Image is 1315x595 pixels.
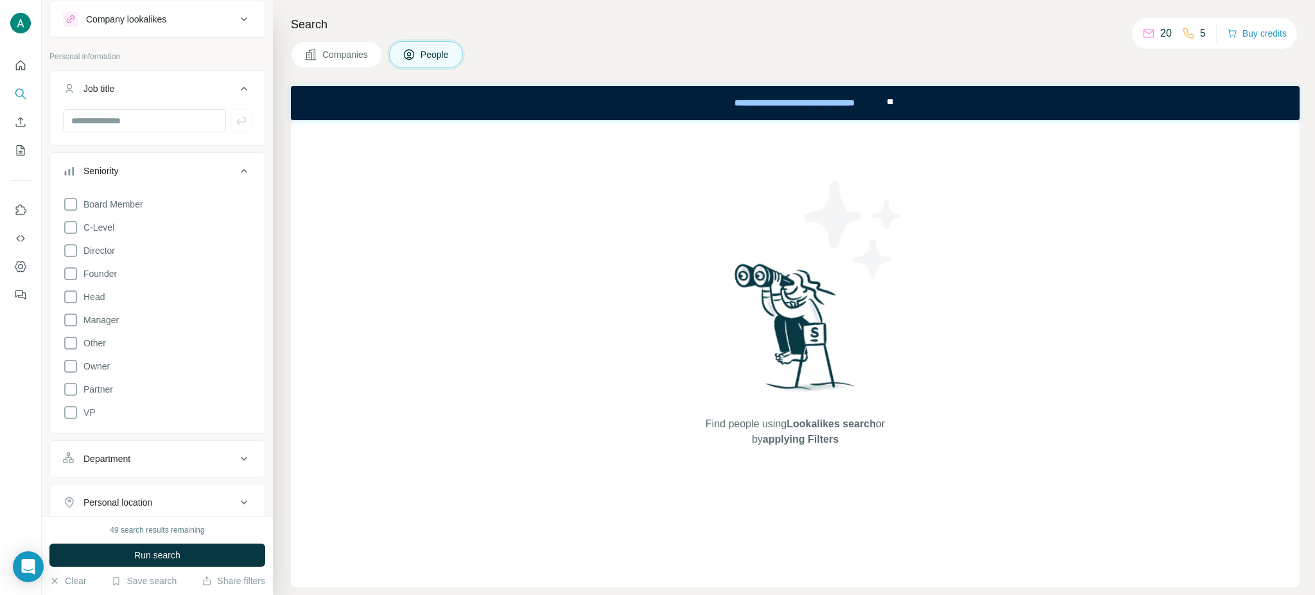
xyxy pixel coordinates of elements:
[50,73,265,109] button: Job title
[50,443,265,474] button: Department
[322,48,369,61] span: Companies
[86,13,166,26] div: Company lookalikes
[83,164,118,177] div: Seniority
[78,290,105,303] span: Head
[78,360,110,373] span: Owner
[10,54,31,77] button: Quick start
[10,139,31,162] button: My lists
[49,544,265,567] button: Run search
[763,434,839,445] span: applying Filters
[78,314,119,326] span: Manager
[10,255,31,278] button: Dashboard
[291,15,1300,33] h4: Search
[1200,26,1206,41] p: 5
[787,418,876,429] span: Lookalikes search
[1160,26,1172,41] p: 20
[1227,24,1287,42] button: Buy credits
[78,337,106,350] span: Other
[10,227,31,250] button: Use Surfe API
[50,487,265,518] button: Personal location
[78,383,113,396] span: Partner
[202,574,265,587] button: Share filters
[78,244,115,257] span: Director
[83,496,152,509] div: Personal location
[49,574,86,587] button: Clear
[78,267,117,280] span: Founder
[49,51,265,62] p: Personal information
[134,549,180,562] span: Run search
[50,4,265,35] button: Company lookalikes
[796,172,911,287] img: Surfe Illustration - Stars
[10,199,31,222] button: Use Surfe on LinkedIn
[78,198,143,211] span: Board Member
[10,13,31,33] img: Avatar
[111,574,177,587] button: Save search
[10,82,31,105] button: Search
[13,551,44,582] div: Open Intercom Messenger
[110,524,204,536] div: 49 search results remaining
[291,86,1300,120] iframe: Banner
[83,452,130,465] div: Department
[729,260,862,404] img: Surfe Illustration - Woman searching with binoculars
[10,283,31,306] button: Feedback
[78,406,96,419] span: VP
[78,221,114,234] span: C-Level
[10,111,31,134] button: Enrich CSV
[421,48,450,61] span: People
[50,155,265,191] button: Seniority
[83,82,114,95] div: Job title
[692,416,898,447] span: Find people using or by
